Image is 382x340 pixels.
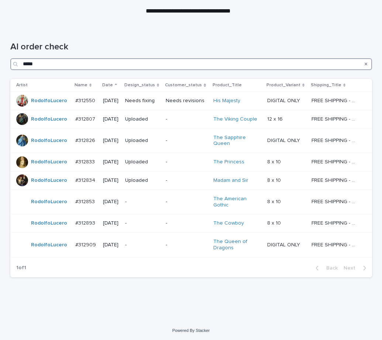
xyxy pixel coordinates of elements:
[213,81,242,89] p: Product_Title
[213,98,240,104] a: His Majesty
[312,136,359,144] p: FREE SHIPPING - preview in 1-2 business days, after your approval delivery will take 5-10 b.d.
[10,110,372,128] tr: RodolfoLucero #312807#312807 [DATE]Uploaded-The Viking Couple 12 x 1612 x 16 FREE SHIPPING - prev...
[166,177,207,184] p: -
[125,138,160,144] p: Uploaded
[213,159,244,165] a: The Princess
[75,176,97,184] p: #312834
[75,81,87,89] p: Name
[267,219,282,226] p: 8 x 10
[125,159,160,165] p: Uploaded
[75,197,96,205] p: #312853
[75,115,97,122] p: #312807
[75,136,97,144] p: #312826
[267,197,282,205] p: 8 x 10
[213,177,248,184] a: Madam and Sir
[103,159,119,165] p: [DATE]
[10,153,372,171] tr: RodolfoLucero #312833#312833 [DATE]Uploaded-The Princess 8 x 108 x 10 FREE SHIPPING - preview in ...
[10,214,372,233] tr: RodolfoLucero #312893#312893 [DATE]--The Cowboy 8 x 108 x 10 FREE SHIPPING - preview in 1-2 busin...
[166,220,207,226] p: -
[10,42,372,52] h1: AI order check
[166,116,207,122] p: -
[10,259,32,277] p: 1 of 1
[10,58,372,70] input: Search
[102,81,113,89] p: Date
[166,242,207,248] p: -
[310,265,341,271] button: Back
[166,138,207,144] p: -
[312,115,359,122] p: FREE SHIPPING - preview in 1-2 business days, after your approval delivery will take 5-10 b.d.
[266,81,300,89] p: Product_Variant
[166,199,207,205] p: -
[267,115,284,122] p: 12 x 16
[31,98,67,104] a: RodolfoLucero
[172,328,210,333] a: Powered By Stacker
[103,220,119,226] p: [DATE]
[75,219,97,226] p: #312893
[166,98,207,104] p: Needs revisions
[213,116,257,122] a: The Viking Couple
[125,242,160,248] p: -
[10,171,372,190] tr: RodolfoLucero #312834#312834 [DATE]Uploaded-Madam and Sir 8 x 108 x 10 FREE SHIPPING - preview in...
[31,116,67,122] a: RodolfoLucero
[312,96,359,104] p: FREE SHIPPING - preview in 1-2 business days, after your approval delivery will take 5-10 b.d.
[31,138,67,144] a: RodolfoLucero
[31,242,67,248] a: RodolfoLucero
[125,98,160,104] p: Needs fixing
[125,116,160,122] p: Uploaded
[125,220,160,226] p: -
[10,91,372,110] tr: RodolfoLucero #312550#312550 [DATE]Needs fixingNeeds revisionsHis Majesty DIGITAL ONLYDIGITAL ONL...
[312,176,359,184] p: FREE SHIPPING - preview in 1-2 business days, after your approval delivery will take 5-10 b.d.
[165,81,202,89] p: Customer_status
[322,266,338,271] span: Back
[103,98,119,104] p: [DATE]
[31,177,67,184] a: RodolfoLucero
[10,233,372,257] tr: RodolfoLucero #312909#312909 [DATE]--The Queen of Dragons DIGITAL ONLYDIGITAL ONLY FREE SHIPPING ...
[125,199,160,205] p: -
[31,199,67,205] a: RodolfoLucero
[75,240,97,248] p: #312909
[10,190,372,214] tr: RodolfoLucero #312853#312853 [DATE]--The American Gothic 8 x 108 x 10 FREE SHIPPING - preview in ...
[103,199,119,205] p: [DATE]
[213,239,259,251] a: The Queen of Dragons
[267,176,282,184] p: 8 x 10
[103,138,119,144] p: [DATE]
[213,220,244,226] a: The Cowboy
[125,177,160,184] p: Uploaded
[267,157,282,165] p: 8 x 10
[166,159,207,165] p: -
[267,240,302,248] p: DIGITAL ONLY
[75,96,97,104] p: #312550
[312,157,359,165] p: FREE SHIPPING - preview in 1-2 business days, after your approval delivery will take 5-10 b.d.
[103,177,119,184] p: [DATE]
[311,81,341,89] p: Shipping_Title
[213,196,259,208] a: The American Gothic
[213,135,259,147] a: The Sapphire Queen
[312,197,359,205] p: FREE SHIPPING - preview in 1-2 business days, after your approval delivery will take 5-10 b.d.
[16,81,28,89] p: Artist
[267,136,302,144] p: DIGITAL ONLY
[344,266,360,271] span: Next
[341,265,372,271] button: Next
[31,159,67,165] a: RodolfoLucero
[75,157,96,165] p: #312833
[10,128,372,153] tr: RodolfoLucero #312826#312826 [DATE]Uploaded-The Sapphire Queen DIGITAL ONLYDIGITAL ONLY FREE SHIP...
[124,81,155,89] p: Design_status
[31,220,67,226] a: RodolfoLucero
[312,219,359,226] p: FREE SHIPPING - preview in 1-2 business days, after your approval delivery will take 5-10 b.d.
[103,242,119,248] p: [DATE]
[267,96,302,104] p: DIGITAL ONLY
[103,116,119,122] p: [DATE]
[312,240,359,248] p: FREE SHIPPING - preview in 1-2 business days, after your approval delivery will take 5-10 b.d.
